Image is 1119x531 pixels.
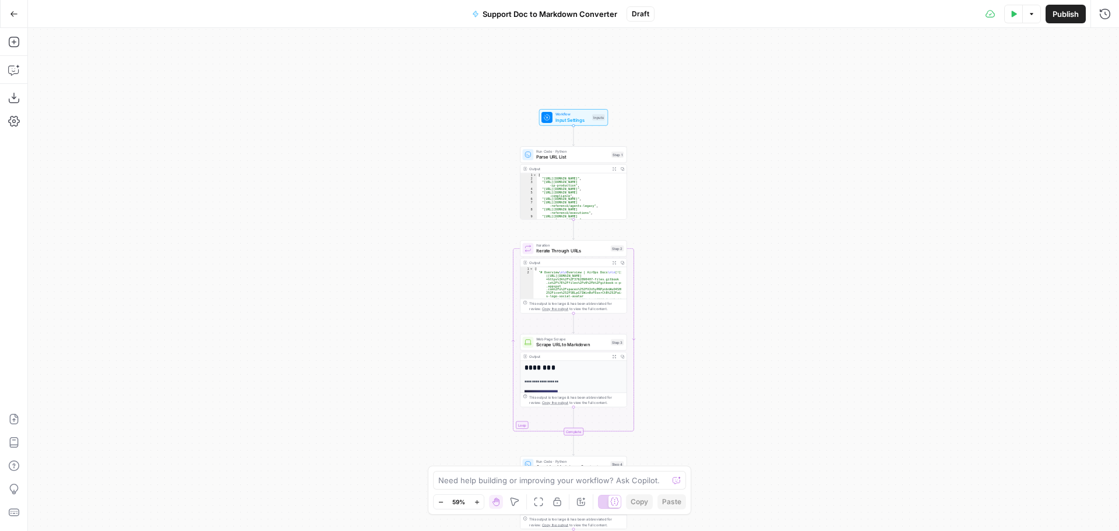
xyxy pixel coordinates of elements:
span: Run Code · Python [536,459,607,464]
div: 1 [520,267,533,270]
span: Publish [1053,8,1079,20]
div: LoopIterationIterate Through URLsStep 2Output[ "# Overview\n\nOverview | AirOps Docs\n\n[![] ([UR... [520,240,627,313]
div: WorkflowInput SettingsInputs [520,109,627,125]
div: This output is too large & has been abbreviated for review. to view the full content. [529,301,624,312]
span: Toggle code folding, rows 1 through 3 [529,267,533,270]
span: Combine Markdown Content [536,463,607,470]
div: Step 2 [611,245,624,252]
div: 3 [520,180,537,187]
span: Toggle code folding, rows 1 through 161 [533,173,537,177]
div: Complete [564,428,583,435]
g: Edge from start to step_1 [572,126,575,146]
span: Copy the output [542,307,568,311]
div: Output [529,354,608,359]
g: Edge from step_1 to step_2 [572,220,575,240]
span: Scrape URL to Markdown [536,341,608,348]
div: 5 [520,191,537,198]
span: Copy the output [542,400,568,405]
button: Paste [657,494,686,509]
span: Workflow [555,111,590,117]
button: Copy [626,494,653,509]
span: 59% [452,497,465,507]
span: Iterate Through URLs [536,247,608,254]
div: 8 [520,208,537,214]
div: 1 [520,173,537,177]
div: Step 3 [611,339,624,346]
span: Paste [662,497,681,507]
div: Output [529,166,608,171]
span: Support Doc to Markdown Converter [483,8,617,20]
g: Edge from step_2 to step_3 [572,313,575,333]
div: Inputs [592,114,605,121]
span: Copy the output [542,523,568,527]
button: Support Doc to Markdown Converter [465,5,624,23]
div: 4 [520,187,537,191]
div: 7 [520,201,537,208]
div: Step 4 [610,461,624,467]
span: Iteration [536,242,608,248]
div: This output is too large & has been abbreviated for review. to view the full content. [529,516,624,528]
div: Step 1 [611,152,624,158]
div: 6 [520,198,537,201]
div: Output [529,260,608,265]
span: Input Settings [555,117,590,124]
div: 9 [520,214,537,221]
span: Copy [631,497,648,507]
span: Draft [632,9,649,19]
span: Parse URL List [536,154,608,161]
div: 2 [520,177,537,180]
g: Edge from step_2-iteration-end to step_4 [572,435,575,455]
button: Publish [1046,5,1086,23]
span: Web Page Scrape [536,336,608,342]
span: Run Code · Python [536,149,608,154]
div: This output is too large & has been abbreviated for review. to view the full content. [529,395,624,406]
div: Complete [520,428,627,435]
div: Run Code · PythonParse URL ListStep 1Output[ "[URL][DOMAIN_NAME]", "[URL][DOMAIN_NAME] -ip-produc... [520,146,627,219]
